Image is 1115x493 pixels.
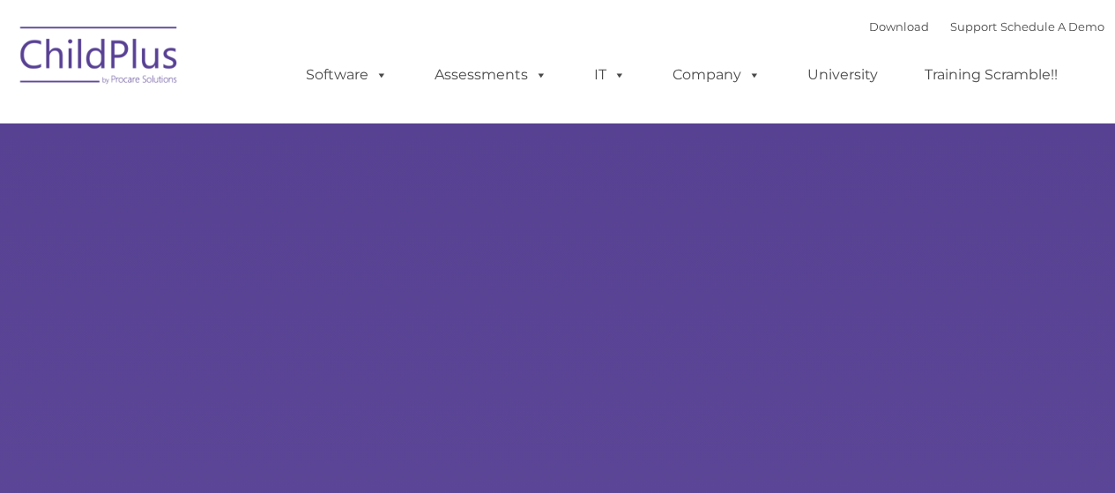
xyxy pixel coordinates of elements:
a: University [790,57,896,93]
a: Download [869,19,929,34]
font: | [869,19,1104,34]
a: Assessments [417,57,565,93]
a: Company [655,57,778,93]
a: Training Scramble!! [907,57,1075,93]
a: Support [950,19,997,34]
a: Schedule A Demo [1000,19,1104,34]
a: Software [288,57,405,93]
img: ChildPlus by Procare Solutions [11,14,188,102]
a: IT [576,57,643,93]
